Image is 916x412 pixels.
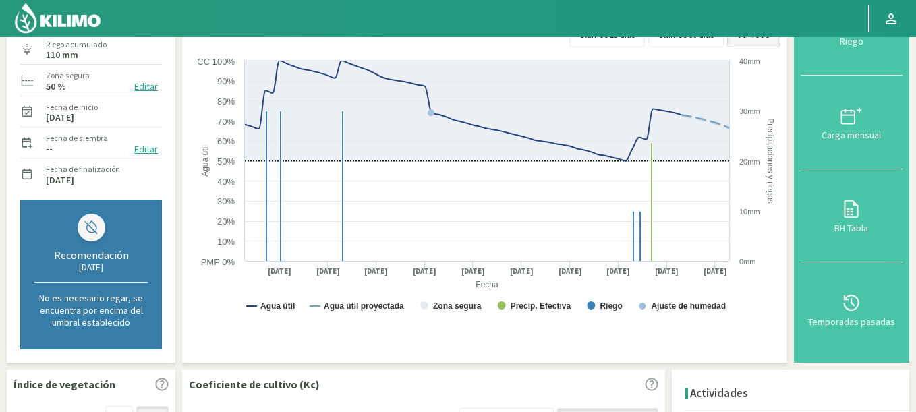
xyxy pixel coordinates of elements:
div: [DATE] [34,262,148,273]
text: [DATE] [606,266,630,276]
div: Riego [805,36,898,46]
text: 90% [217,76,235,86]
text: 40% [217,177,235,187]
text: 70% [217,117,235,127]
text: 40mm [739,57,760,65]
button: Editar [130,79,162,94]
text: [DATE] [655,266,679,276]
label: [DATE] [46,113,74,122]
text: [DATE] [559,266,582,276]
text: 60% [217,136,235,146]
text: [DATE] [316,266,340,276]
p: Coeficiente de cultivo (Kc) [189,376,320,392]
text: 30% [217,196,235,206]
text: [DATE] [268,266,291,276]
button: BH Tabla [801,169,903,263]
text: Fecha [476,280,498,289]
text: 20mm [739,158,760,166]
text: Zona segura [433,301,482,311]
text: 20% [217,216,235,227]
text: 30mm [739,107,760,115]
text: Riego [600,301,622,311]
button: Editar [130,142,162,157]
label: Zona segura [46,69,90,82]
text: 10mm [739,208,760,216]
label: Riego acumulado [46,38,107,51]
h4: Actividades [690,387,748,400]
text: PMP 0% [201,257,235,267]
text: [DATE] [461,266,485,276]
text: 50% [217,156,235,167]
p: No es necesario regar, se encuentra por encima del umbral establecido [34,292,148,328]
text: [DATE] [704,266,727,276]
img: Kilimo [13,2,102,34]
text: Agua útil proyectada [324,301,404,311]
text: Agua útil [260,301,295,311]
text: CC 100% [197,57,235,67]
label: 50 % [46,82,66,91]
p: Índice de vegetación [13,376,115,392]
text: [DATE] [413,266,436,276]
text: 0mm [739,258,755,266]
div: BH Tabla [805,223,898,233]
text: Agua útil [200,145,210,177]
div: Temporadas pasadas [805,317,898,326]
label: Fecha de siembra [46,132,108,144]
text: Ajuste de humedad [651,301,726,311]
button: Carga mensual [801,76,903,169]
label: Fecha de finalización [46,163,120,175]
label: [DATE] [46,176,74,185]
text: 80% [217,96,235,107]
label: Fecha de inicio [46,101,98,113]
label: 110 mm [46,51,78,59]
button: Temporadas pasadas [801,262,903,356]
div: Carga mensual [805,130,898,140]
text: Precipitaciones y riegos [766,118,775,204]
div: Recomendación [34,248,148,262]
text: 10% [217,237,235,247]
text: [DATE] [364,266,388,276]
label: -- [46,144,53,153]
text: Precip. Efectiva [511,301,571,311]
text: [DATE] [510,266,534,276]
